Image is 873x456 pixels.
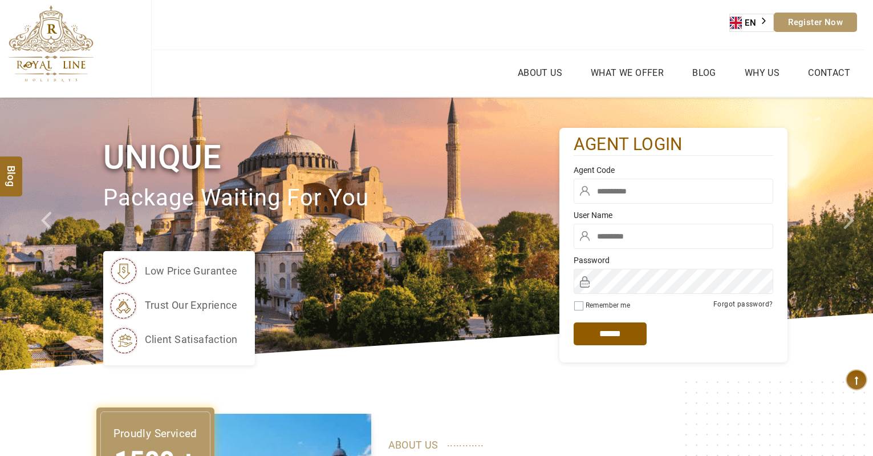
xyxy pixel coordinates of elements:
[829,98,873,370] a: Check next image
[26,98,70,370] a: Check next prev
[103,179,559,217] p: package waiting for you
[713,300,773,308] a: Forgot password?
[689,64,719,81] a: Blog
[586,301,630,309] label: Remember me
[9,5,94,82] img: The Royal Line Holidays
[805,64,853,81] a: Contact
[729,14,774,32] div: Language
[447,434,484,451] span: ............
[574,209,773,221] label: User Name
[742,64,782,81] a: Why Us
[388,437,770,454] p: ABOUT US
[515,64,565,81] a: About Us
[109,291,238,320] li: trust our exprience
[574,255,773,266] label: Password
[574,134,773,156] h2: agent login
[109,325,238,354] li: client satisafaction
[730,14,773,31] a: EN
[588,64,667,81] a: What we Offer
[729,14,774,32] aside: Language selected: English
[774,13,857,32] a: Register Now
[103,136,559,179] h1: Unique
[574,164,773,176] label: Agent Code
[4,165,19,175] span: Blog
[109,257,238,285] li: low price gurantee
